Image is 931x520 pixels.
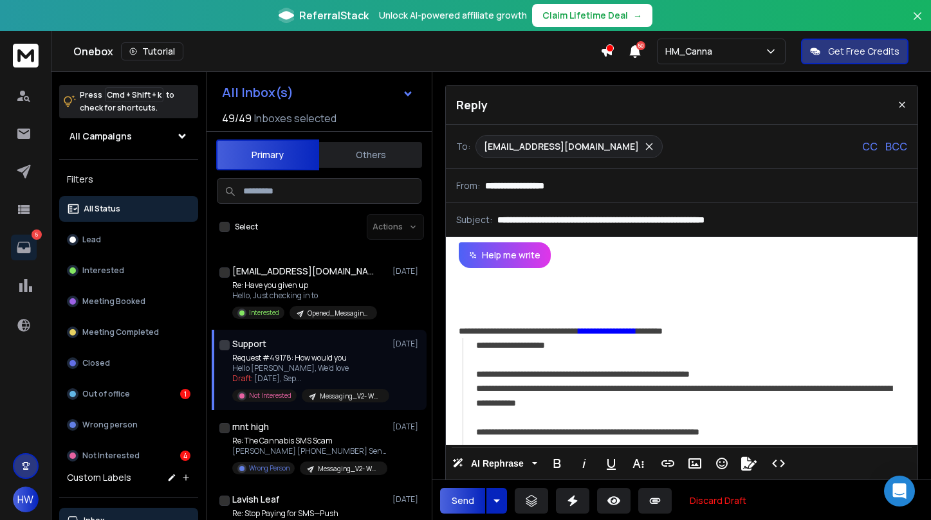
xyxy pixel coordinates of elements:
button: All Inbox(s) [212,80,424,105]
p: Subject: [456,213,492,226]
button: Italic (⌘I) [572,451,596,476]
div: 1 [180,389,190,399]
p: Wrong person [82,420,138,430]
div: 4 [180,451,190,461]
button: Help me write [459,242,551,268]
span: 50 [636,41,645,50]
h3: Inboxes selected [254,111,336,126]
button: Insert Link (⌘K) [656,451,680,476]
p: Out of office [82,389,130,399]
h1: Support [232,337,266,350]
p: Opened_Messaging_v1+V2- WM-#3+ Other #2 (west) [308,309,369,318]
button: Bold (⌘B) [545,451,569,476]
span: Cmd + Shift + k [105,87,163,102]
h1: Lavish Leaf [232,493,279,506]
button: Emoticons [710,451,734,476]
p: All Status [84,204,120,214]
button: Wrong person [59,412,198,438]
span: Draft: [232,373,253,384]
p: Re: The Cannabis SMS Scam [232,436,387,446]
button: Interested [59,258,198,283]
h1: mnt high [232,420,269,433]
p: Reply [456,96,488,114]
p: Unlock AI-powered affiliate growth [379,9,527,22]
p: Meeting Booked [82,296,145,307]
button: Not Interested4 [59,443,198,469]
p: HM_Canna [665,45,717,58]
p: Re: Stop Paying for SMS—Push [232,508,387,519]
p: CC [862,139,878,154]
p: From: [456,179,480,192]
span: → [633,9,642,22]
p: Messaging_V2- WM-Leafly_West-#3 (501) [318,464,380,474]
button: Insert Image (⌘P) [683,451,707,476]
button: Others [319,141,422,169]
p: [DATE] [392,266,421,276]
h1: [EMAIL_ADDRESS][DOMAIN_NAME] [232,265,374,278]
button: Out of office1 [59,381,198,407]
button: Meeting Booked [59,289,198,314]
p: To: [456,140,470,153]
p: Re: Have you given up [232,280,377,291]
button: HW [13,487,39,512]
p: Hello, Just checking in to [232,291,377,301]
div: Open Intercom Messenger [884,476,915,507]
p: Messaging_V2- WM-Leafly_West-#4-_4.25(501) [320,391,382,401]
p: Interested [249,308,279,318]
span: ReferralStack [299,8,369,23]
p: Get Free Credits [828,45,899,58]
button: Closed [59,350,198,376]
button: More Text [626,451,650,476]
h1: All Inbox(s) [222,86,293,99]
p: BCC [885,139,907,154]
p: Wrong Person [249,463,290,473]
p: Interested [82,265,124,276]
h3: Filters [59,170,198,188]
p: [DATE] [392,339,421,349]
label: Select [235,222,258,232]
p: Request #49178: How would you [232,353,387,363]
button: Tutorial [121,42,183,60]
p: Press to check for shortcuts. [80,89,174,114]
button: Meeting Completed [59,319,198,345]
button: Claim Lifetime Deal→ [532,4,652,27]
h1: All Campaigns [69,130,132,143]
p: Not Interested [249,391,291,400]
button: Lead [59,227,198,253]
button: Discard Draft [679,488,757,514]
button: Signature [737,451,761,476]
p: Closed [82,358,110,368]
button: Send [440,488,485,514]
p: [PERSON_NAME] [PHONE_NUMBER] Sent from my iPhone > [232,446,387,456]
p: 5 [32,229,42,240]
span: [DATE], Sep ... [254,373,302,384]
span: AI Rephrase [468,458,526,469]
button: Close banner [909,8,926,39]
a: 5 [11,235,37,260]
div: Onebox [73,42,600,60]
button: Primary [216,139,319,170]
p: [DATE] [392,494,421,505]
p: [EMAIL_ADDRESS][DOMAIN_NAME] [484,140,639,153]
span: 49 / 49 [222,111,252,126]
p: Not Interested [82,451,140,461]
p: Lead [82,235,101,245]
button: Code View [766,451,791,476]
p: Meeting Completed [82,327,159,337]
button: All Campaigns [59,123,198,149]
button: Get Free Credits [801,39,908,64]
h3: Custom Labels [67,471,131,484]
button: All Status [59,196,198,222]
button: Underline (⌘U) [599,451,623,476]
button: AI Rephrase [450,451,540,476]
p: [DATE] [392,422,421,432]
p: Hello [PERSON_NAME], We'd love [232,363,387,373]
